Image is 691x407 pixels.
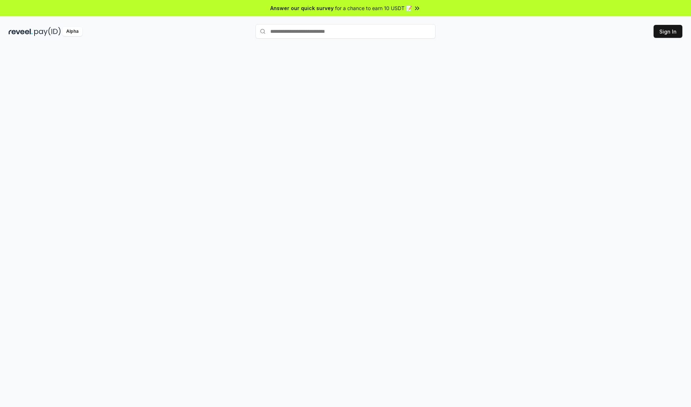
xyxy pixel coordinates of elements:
img: pay_id [34,27,61,36]
img: reveel_dark [9,27,33,36]
div: Alpha [62,27,82,36]
span: Answer our quick survey [270,4,334,12]
span: for a chance to earn 10 USDT 📝 [335,4,412,12]
button: Sign In [654,25,682,38]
